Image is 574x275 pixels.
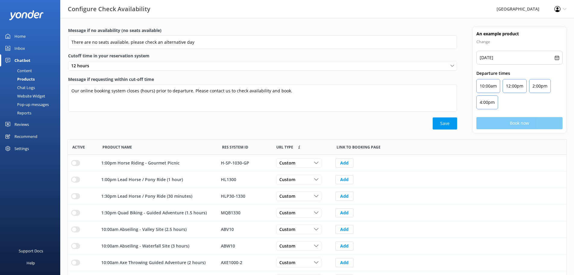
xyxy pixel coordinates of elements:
[4,83,60,92] a: Chat Logs
[337,144,381,150] span: Link to booking page
[68,155,566,171] div: row
[335,258,353,267] button: Add
[4,83,35,92] div: Chat Logs
[14,54,30,66] div: Chatbot
[9,10,44,20] img: yonder-white-logo.png
[14,130,37,142] div: Recommend
[221,259,268,266] div: AXE1000-2
[4,100,49,109] div: Pop-up messages
[19,245,43,257] div: Support Docs
[279,160,299,166] span: Custom
[480,54,493,61] p: [DATE]
[68,171,566,188] div: row
[71,62,93,69] span: 12 hours
[14,42,25,54] div: Inbox
[101,243,189,249] p: 10:00am Abseiling - Waterfall Site (3 hours)
[433,117,457,130] button: Save
[279,209,299,216] span: Custom
[4,92,60,100] a: Website Widget
[68,27,457,34] label: Message if no availability (no seats available)
[335,175,353,184] button: Add
[221,226,268,233] div: ABV10
[27,257,35,269] div: Help
[101,160,180,166] p: 1:00pm Horse Riding - Gourmet Picnic
[14,142,29,155] div: Settings
[68,53,457,59] label: Cutoff time in your reservation system
[221,243,268,249] div: ABW10
[276,144,293,150] span: Link to booking page
[480,99,495,106] p: 4:00pm
[101,176,183,183] p: 1:00pm Lead Horse / Pony Ride (1 hour)
[222,144,248,150] span: Res System ID
[102,144,132,150] span: Product Name
[335,208,353,217] button: Add
[4,75,60,83] a: Products
[335,158,353,168] button: Add
[4,66,60,75] a: Content
[68,76,457,83] label: Message if requesting within cut-off time
[476,70,563,77] p: Departure times
[335,241,353,251] button: Add
[72,144,85,150] span: Active
[532,82,547,90] p: 2:00pm
[279,193,299,200] span: Custom
[335,192,353,201] button: Add
[101,209,207,216] p: 1:30pm Quad Biking - Guided Adventure (1.5 hours)
[221,193,268,200] div: HLP30-1330
[4,100,60,109] a: Pop-up messages
[221,209,268,216] div: MQB1330
[221,160,268,166] div: H-SP-1030-GP
[279,176,299,183] span: Custom
[4,109,31,117] div: Reports
[335,225,353,234] button: Add
[14,30,26,42] div: Home
[4,75,35,83] div: Products
[68,85,457,112] textarea: Our online booking system closes {hours} prior to departure. Please contact us to check availabil...
[101,226,187,233] p: 10:00am Abseiling - Valley Site (2.5 hours)
[101,259,205,266] p: 10:00am Axe Throwing Guided Adventure (2 hours)
[68,188,566,205] div: row
[4,92,45,100] div: Website Widget
[221,176,268,183] div: HL1300
[476,31,563,37] h4: An example product
[279,226,299,233] span: Custom
[4,66,32,75] div: Content
[506,82,523,90] p: 12:00pm
[279,259,299,266] span: Custom
[4,109,60,117] a: Reports
[480,82,497,90] p: 10:00am
[68,35,457,49] input: Enter a message
[14,118,29,130] div: Reviews
[68,4,150,14] h3: Configure Check Availability
[279,243,299,249] span: Custom
[68,221,566,238] div: row
[68,205,566,221] div: row
[476,38,563,45] p: Change
[68,238,566,254] div: row
[68,254,566,271] div: row
[101,193,192,200] p: 1:30pm Lead Horse / Pony Ride (30 minutes)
